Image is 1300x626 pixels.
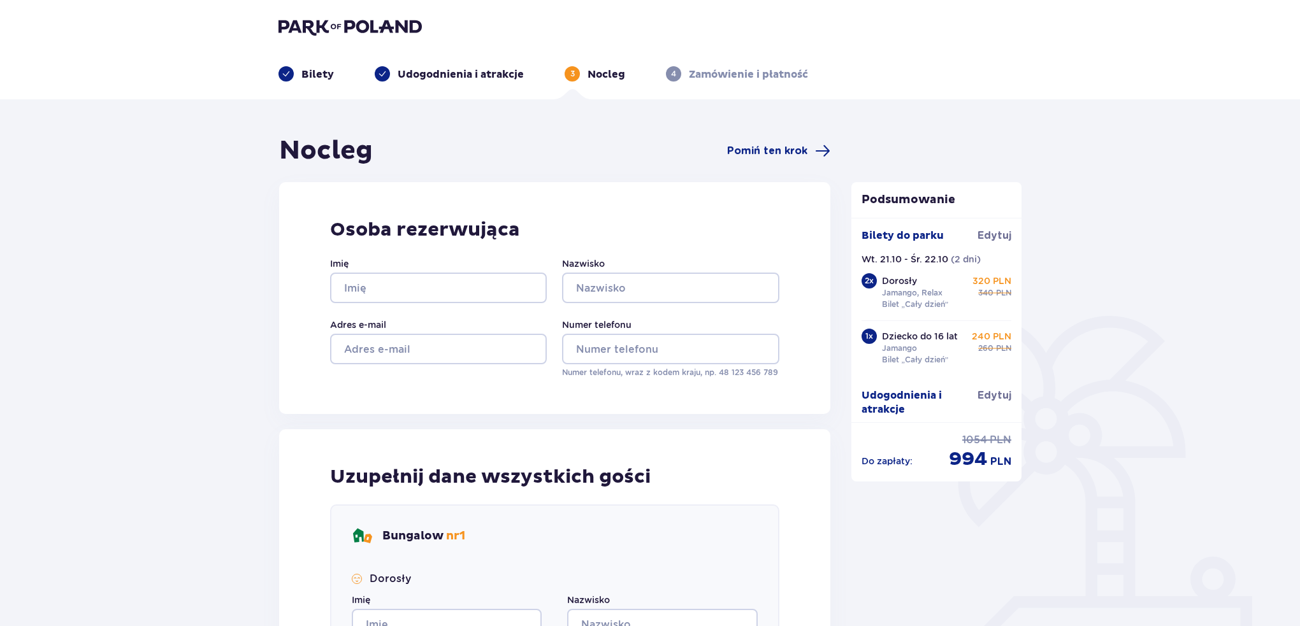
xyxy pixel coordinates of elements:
[330,273,547,303] input: Imię
[588,68,625,82] p: Nocleg
[567,594,610,606] label: Nazwisko
[370,572,411,586] p: Dorosły
[862,273,877,288] div: 2 x
[990,455,1011,469] span: PLN
[570,68,575,80] p: 3
[565,66,625,82] div: 3Nocleg
[330,334,547,364] input: Adres e-mail
[882,274,917,287] p: Dorosły
[278,66,334,82] div: Bilety
[330,218,779,242] p: Osoba rezerwująca
[398,68,524,82] p: Udogodnienia i atrakcje
[949,447,988,471] span: 994
[862,388,978,416] p: Udogodnienia i atrakcje
[352,526,372,546] img: bungalows Icon
[727,143,830,159] a: Pomiń ten krok
[978,229,1011,243] span: Edytuj
[727,144,807,158] span: Pomiń ten krok
[972,274,1011,287] p: 320 PLN
[951,253,981,266] p: ( 2 dni )
[352,594,370,606] label: Imię
[671,68,676,80] p: 4
[666,66,808,82] div: 4Zamówienie i płatność
[352,574,362,584] img: Smile Icon
[882,287,942,299] p: Jamango, Relax
[330,318,386,331] label: Adres e-mail
[962,433,987,447] span: 1054
[375,66,524,82] div: Udogodnienia i atrakcje
[990,433,1011,447] span: PLN
[689,68,808,82] p: Zamówienie i płatność
[562,273,779,303] input: Nazwisko
[862,455,913,467] p: Do zapłaty :
[301,68,334,82] p: Bilety
[330,465,651,489] p: Uzupełnij dane wszystkich gości
[562,334,779,364] input: Numer telefonu
[330,257,349,270] label: Imię
[978,287,993,299] span: 340
[996,343,1011,354] span: PLN
[446,529,465,543] span: nr 1
[882,299,949,310] p: Bilet „Cały dzień”
[862,329,877,344] div: 1 x
[978,388,1011,402] span: Edytuj
[862,229,944,243] p: Bilety do parku
[562,257,605,270] label: Nazwisko
[996,287,1011,299] span: PLN
[882,330,958,343] p: Dziecko do 16 lat
[851,192,1022,208] p: Podsumowanie
[562,318,632,331] label: Numer telefonu
[978,343,993,354] span: 260
[382,529,465,544] p: Bungalow
[882,354,949,366] p: Bilet „Cały dzień”
[562,367,779,378] p: Numer telefonu, wraz z kodem kraju, np. 48 ​123 ​456 ​789
[972,330,1011,343] p: 240 PLN
[279,135,373,167] h1: Nocleg
[278,18,422,36] img: Park of Poland logo
[882,343,917,354] p: Jamango
[862,253,948,266] p: Wt. 21.10 - Śr. 22.10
